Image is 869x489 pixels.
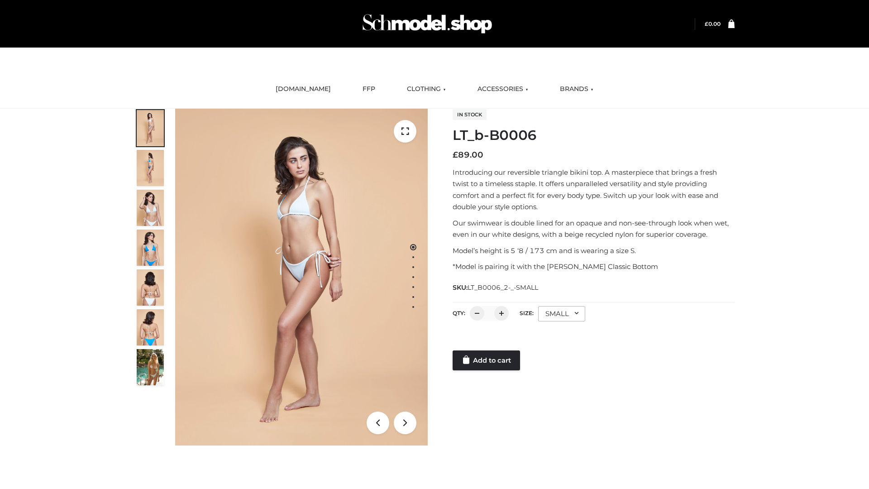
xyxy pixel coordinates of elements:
[453,282,539,293] span: SKU:
[453,350,520,370] a: Add to cart
[400,79,453,99] a: CLOTHING
[453,217,735,240] p: Our swimwear is double lined for an opaque and non-see-through look when wet, even in our white d...
[175,109,428,446] img: ArielClassicBikiniTop_CloudNine_AzureSky_OW114ECO_1
[705,20,721,27] bdi: 0.00
[137,309,164,345] img: ArielClassicBikiniTop_CloudNine_AzureSky_OW114ECO_8-scaled.jpg
[453,261,735,273] p: *Model is pairing it with the [PERSON_NAME] Classic Bottom
[453,310,465,316] label: QTY:
[520,310,534,316] label: Size:
[471,79,535,99] a: ACCESSORIES
[453,150,483,160] bdi: 89.00
[137,269,164,306] img: ArielClassicBikiniTop_CloudNine_AzureSky_OW114ECO_7-scaled.jpg
[705,20,721,27] a: £0.00
[538,306,585,321] div: SMALL
[453,109,487,120] span: In stock
[137,110,164,146] img: ArielClassicBikiniTop_CloudNine_AzureSky_OW114ECO_1-scaled.jpg
[137,150,164,186] img: ArielClassicBikiniTop_CloudNine_AzureSky_OW114ECO_2-scaled.jpg
[359,6,495,42] img: Schmodel Admin 964
[356,79,382,99] a: FFP
[137,190,164,226] img: ArielClassicBikiniTop_CloudNine_AzureSky_OW114ECO_3-scaled.jpg
[553,79,600,99] a: BRANDS
[269,79,338,99] a: [DOMAIN_NAME]
[453,150,458,160] span: £
[137,349,164,385] img: Arieltop_CloudNine_AzureSky2.jpg
[468,283,538,292] span: LT_B0006_2-_-SMALL
[705,20,708,27] span: £
[137,230,164,266] img: ArielClassicBikiniTop_CloudNine_AzureSky_OW114ECO_4-scaled.jpg
[453,167,735,213] p: Introducing our reversible triangle bikini top. A masterpiece that brings a fresh twist to a time...
[453,245,735,257] p: Model’s height is 5 ‘8 / 173 cm and is wearing a size S.
[453,127,735,144] h1: LT_b-B0006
